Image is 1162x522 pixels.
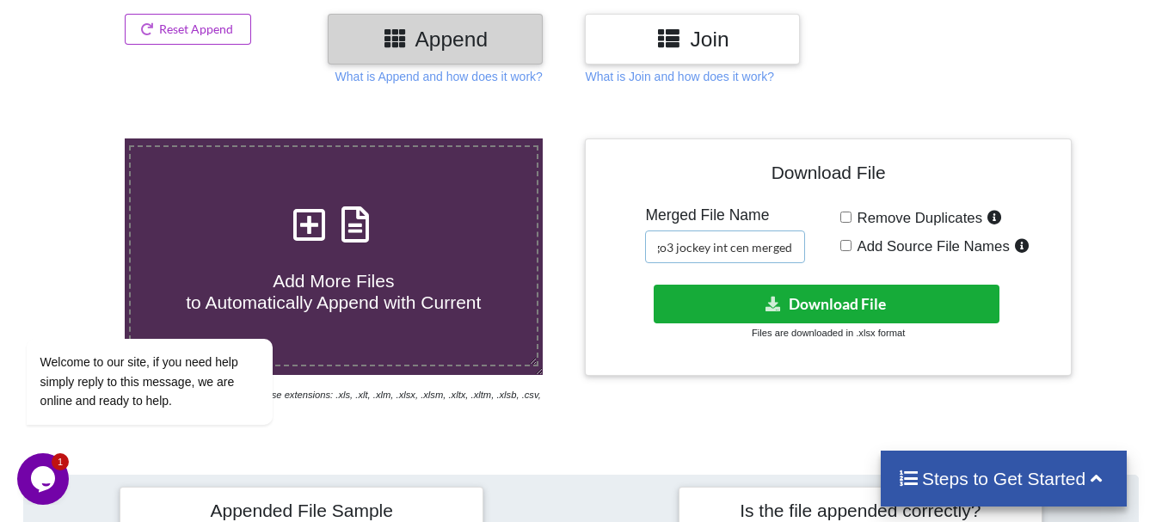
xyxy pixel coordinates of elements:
button: Download File [654,285,999,323]
h4: Download File [598,151,1058,200]
h3: Append [341,27,530,52]
p: What is Append and how does it work? [335,68,543,85]
span: Add Source File Names [852,238,1010,255]
h4: Steps to Get Started [898,468,1110,489]
span: Add More Files to Automatically Append with Current [186,271,481,312]
h4: Is the file appended correctly? [692,500,1030,521]
iframe: chat widget [17,183,327,445]
p: What is Join and how does it work? [585,68,773,85]
span: Remove Duplicates [852,210,983,226]
h5: Merged File Name [645,206,805,224]
small: Files are downloaded in .xlsx format [752,328,905,338]
button: Reset Append [125,14,252,45]
input: Enter File Name [645,230,805,263]
i: You can select files with any of these extensions: .xls, .xlt, .xlm, .xlsx, .xlsm, .xltx, .xltm, ... [125,390,541,418]
h3: Join [598,27,787,52]
iframe: chat widget [17,453,72,505]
